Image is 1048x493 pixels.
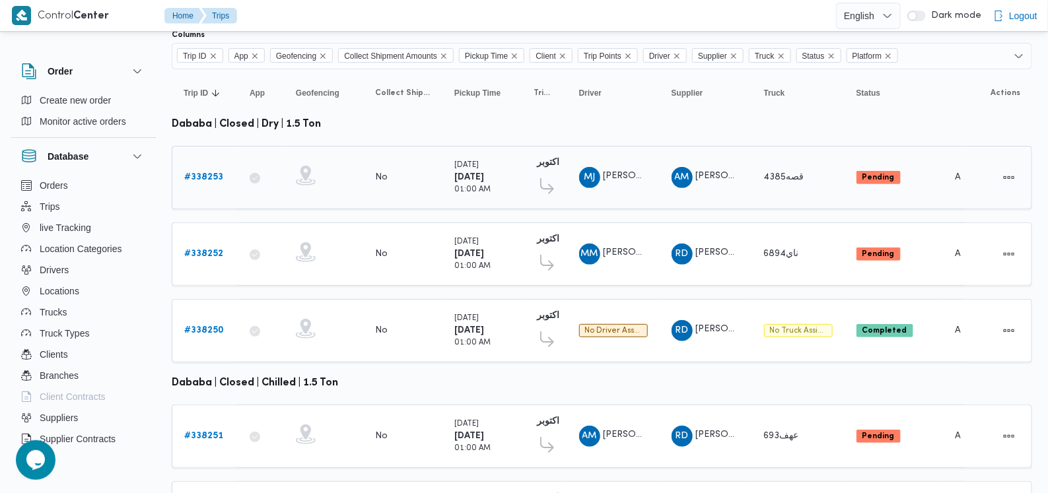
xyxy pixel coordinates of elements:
span: [PERSON_NAME] [604,431,679,440]
button: Remove Geofencing from selection in this group [319,52,327,60]
span: Logout [1009,8,1037,24]
span: Trip ID [183,49,207,63]
span: Platform [853,49,882,63]
span: Completed [856,324,913,337]
div: Abadalrahaiam Muhammad Hamid Abadalltaif [579,426,600,447]
div: Rajh Dhba Muhni Msaad [672,426,693,447]
small: [DATE] [454,162,479,169]
span: Pickup Time [459,48,524,63]
div: Mmdoh Mustfi Ibrahem Hlamai [579,244,600,265]
b: [DATE] [454,173,484,181]
b: اجيليتى لوجيستيكس مصر اكتوبر [537,235,658,244]
span: [PERSON_NAME] مهني مسعد [696,249,819,257]
button: Truck [759,82,838,104]
button: Remove Driver from selection in this group [673,52,681,60]
button: Open list of options [1014,51,1024,61]
button: Database [21,148,145,164]
button: Pickup Time [449,82,515,104]
span: Trip Points [578,48,638,63]
span: App [228,48,265,63]
span: Orders [40,178,68,193]
span: Supplier [698,49,727,63]
button: Remove Trip Points from selection in this group [624,52,632,60]
span: Geofencing [276,49,316,63]
div: No [375,248,388,260]
span: Truck [764,88,785,98]
span: Trucks [40,304,67,320]
iframe: chat widget [13,440,55,480]
span: Truck Types [40,325,89,341]
span: قصه4385 [764,173,804,181]
b: dababa | closed | chilled | 1.5 ton [172,378,338,388]
button: Remove Truck from selection in this group [777,52,785,60]
span: Trip Points [534,88,555,98]
span: Admin [956,326,983,335]
span: Collect Shipment Amounts [344,49,437,63]
b: اجيليتى لوجيستيكس مصر اكتوبر [537,158,658,167]
b: اجيليتى لوجيستيكس مصر اكتوبر [537,312,658,320]
span: No driver assigned [585,327,657,335]
button: App [244,82,277,104]
button: Devices [16,449,151,471]
button: Location Categories [16,238,151,259]
span: Locations [40,283,79,299]
small: 01:00 AM [454,186,491,193]
span: Client [530,48,573,63]
div: No [375,172,388,183]
span: App [234,49,248,63]
span: Drivers [40,262,69,278]
button: Trip IDSorted in descending order [178,82,231,104]
span: Monitor active orders [40,114,126,129]
span: ناي6894 [764,249,799,258]
b: # 338251 [184,432,223,440]
span: Devices [40,452,73,468]
h3: Database [48,148,88,164]
span: Create new order [40,92,111,108]
button: Locations [16,280,151,302]
span: Pending [856,430,901,443]
span: App [250,88,265,98]
div: No [375,325,388,337]
div: Rajh Dhba Muhni Msaad [672,320,693,341]
button: Platform [950,82,960,104]
span: Client [536,49,556,63]
a: #338252 [184,246,223,262]
a: #338251 [184,428,223,444]
span: Suppliers [40,410,78,426]
div: Rajh Dhba Muhni Msaad [672,244,693,265]
span: RD [676,426,689,447]
h3: Order [48,63,73,79]
button: Remove Trip ID from selection in this group [209,52,217,60]
button: Clients [16,344,151,365]
span: AM [582,426,597,447]
span: Truck [755,49,775,63]
img: X8yXhbKr1z7QwAAAABJRU5ErkJggg== [12,6,31,25]
span: Collect Shipment Amounts [338,48,454,63]
span: Driver [643,48,687,63]
label: Columns [172,30,205,40]
span: Location Categories [40,241,122,257]
span: Pending [856,171,901,184]
span: Status [802,49,825,63]
span: AM [675,167,689,188]
small: 01:00 AM [454,445,491,452]
span: Supplier Contracts [40,431,116,447]
span: [PERSON_NAME] [604,249,679,257]
button: Remove Pickup Time from selection in this group [510,52,518,60]
div: Abadalamunam Mjadi Alsaid Awad [672,167,693,188]
b: [DATE] [454,249,484,258]
span: Admin [956,432,983,440]
b: # 338250 [184,326,224,335]
b: Center [73,11,109,21]
small: 01:00 AM [454,263,491,270]
span: Supplier [672,88,703,98]
span: No Driver Assigned [579,324,648,337]
button: live Tracking [16,217,151,238]
button: Actions [998,320,1020,341]
span: Driver [579,88,602,98]
div: Order [11,90,156,137]
button: Create new order [16,90,151,111]
button: Order [21,63,145,79]
button: Remove App from selection in this group [251,52,259,60]
span: Client Contracts [40,389,106,405]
